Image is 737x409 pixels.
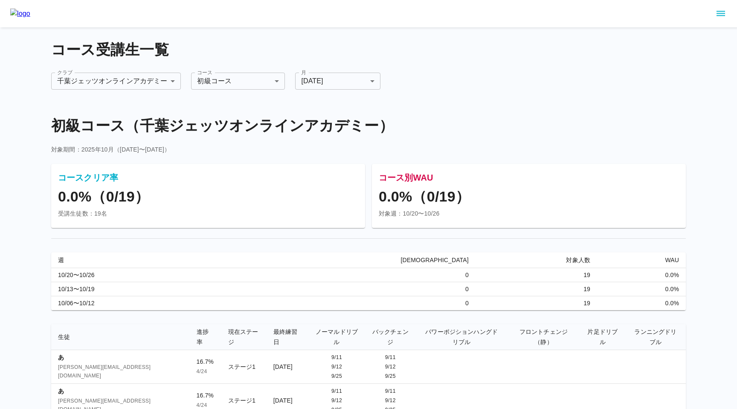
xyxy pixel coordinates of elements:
[221,324,267,350] th: 現在ステージ
[213,252,476,268] th: [DEMOGRAPHIC_DATA]
[58,387,183,395] p: あ
[507,324,580,350] th: フロントチェンジ（静）
[267,350,309,384] td: [DATE]
[51,252,213,268] th: 週
[597,296,686,310] td: 0.0 %
[190,324,221,350] th: 進捗率
[58,209,358,218] p: 受講生徒数： 19 名
[379,171,679,184] h6: コース別WAU
[625,324,686,350] th: ランニングドリブル
[580,324,625,350] th: 片足ドリブル
[51,324,190,350] th: 生徒
[379,188,679,206] h4: 0.0%（0/19）
[476,296,597,310] td: 19
[213,282,476,296] td: 0
[58,188,358,206] h4: 0.0%（0/19）
[379,209,679,218] p: 対象週： 10/20〜10/26
[51,73,181,90] div: 千葉ジェッツオンラインアカデミー
[331,354,342,379] span: 9/11 9/12 9/25
[57,69,73,76] label: クラブ
[10,9,30,19] img: logo
[197,357,215,366] p: 16.7%
[597,252,686,268] th: WAU
[197,69,212,76] label: コース
[51,145,686,154] p: 対象期間： 2025 年 10 月（ [DATE] 〜 [DATE] ）
[476,282,597,296] td: 19
[309,324,365,350] th: ノーマルドリブル
[51,268,213,282] td: 10/20〜10/26
[295,73,380,90] div: [DATE]
[51,117,686,135] h4: 初級コース （ 千葉ジェッツオンラインアカデミー ）
[51,41,686,59] h4: コース受講生一覧
[197,391,215,400] p: 16.7%
[197,368,215,376] span: 4/24
[476,252,597,268] th: 対象人数
[58,363,183,380] span: [PERSON_NAME][EMAIL_ADDRESS][DOMAIN_NAME]
[58,171,358,184] h6: コースクリア率
[51,282,213,296] td: 10/13〜10/19
[476,268,597,282] td: 19
[267,324,309,350] th: 最終練習日
[51,296,213,310] td: 10/06〜10/12
[191,73,285,90] div: 初級コース
[365,324,416,350] th: バックチェンジ
[213,268,476,282] td: 0
[714,6,728,21] button: sidemenu
[597,282,686,296] td: 0.0 %
[301,69,306,76] label: 月
[416,324,507,350] th: パワーポジションハングドリブル
[221,350,267,384] td: ステージ1
[58,353,183,362] p: あ
[213,296,476,310] td: 0
[597,268,686,282] td: 0.0 %
[385,354,396,379] span: 9/11 9/12 9/25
